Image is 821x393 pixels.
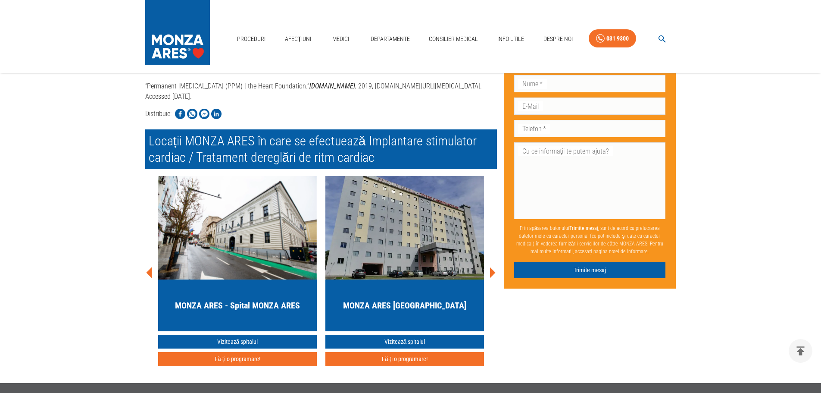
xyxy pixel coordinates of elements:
[494,30,528,48] a: Info Utile
[327,30,355,48] a: Medici
[425,30,481,48] a: Consilier Medical
[175,109,185,119] img: Share on Facebook
[789,339,812,363] button: delete
[514,221,666,259] p: Prin apăsarea butonului , sunt de acord cu prelucrarea datelor mele cu caracter personal (ce pot ...
[325,352,484,366] button: Fă-ți o programare!
[145,109,172,119] p: Distribuie:
[367,30,413,48] a: Departamente
[175,299,300,311] h5: MONZA ARES - Spital MONZA ARES
[158,176,317,331] a: MONZA ARES - Spital MONZA ARES
[187,109,197,119] img: Share on WhatsApp
[211,109,222,119] img: Share on LinkedIn
[234,30,269,48] a: Proceduri
[158,352,317,366] button: Fă-ți o programare!
[145,81,497,102] p: “Permanent [MEDICAL_DATA] (PPM) | the Heart Foundation.” , 2019, [DOMAIN_NAME][URL][MEDICAL_DATA]...
[309,82,355,90] em: [DOMAIN_NAME]
[569,225,598,231] b: Trimite mesaj
[158,335,317,349] a: Vizitează spitalul
[325,176,484,331] a: MONZA ARES [GEOGRAPHIC_DATA]
[343,299,466,311] h5: MONZA ARES [GEOGRAPHIC_DATA]
[325,176,484,280] img: MONZA ARES Bucuresti
[158,176,317,280] img: MONZA ARES Cluj-Napoca
[606,33,629,44] div: 031 9300
[281,30,315,48] a: Afecțiuni
[589,29,636,48] a: 031 9300
[145,129,497,169] h2: Locații MONZA ARES în care se efectuează Implantare stimulator cardiac / Tratament dereglări de r...
[540,30,576,48] a: Despre Noi
[325,335,484,349] a: Vizitează spitalul
[199,109,209,119] img: Share on Facebook Messenger
[514,262,666,278] button: Trimite mesaj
